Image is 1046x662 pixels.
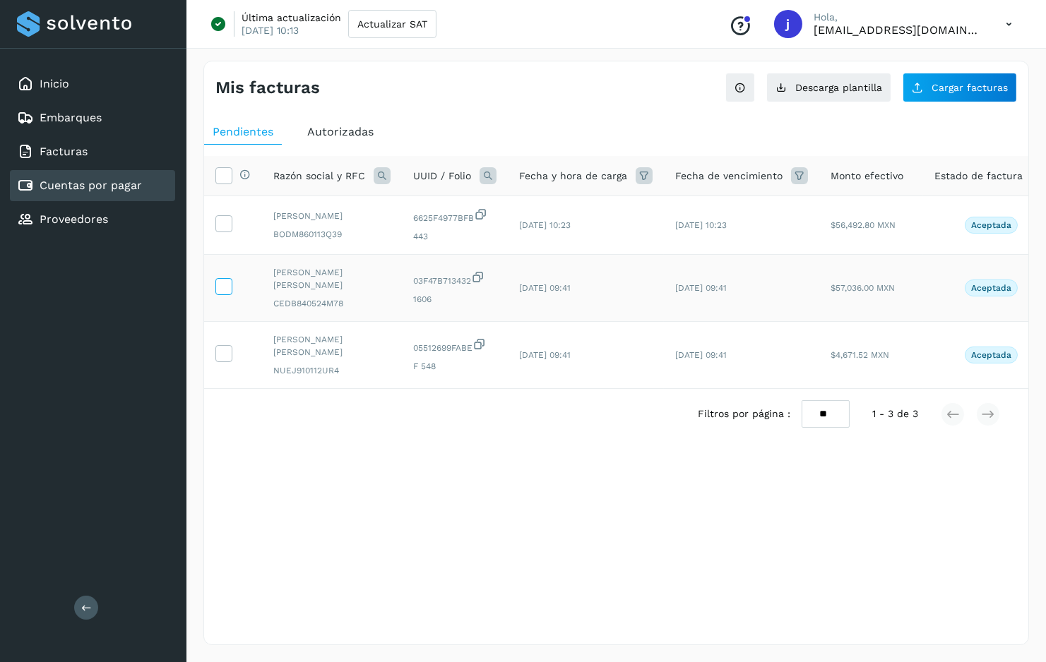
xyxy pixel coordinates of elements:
[872,407,918,421] span: 1 - 3 de 3
[10,102,175,133] div: Embarques
[675,283,727,293] span: [DATE] 09:41
[40,145,88,158] a: Facturas
[40,111,102,124] a: Embarques
[273,266,391,291] span: [PERSON_NAME] [PERSON_NAME]
[413,293,497,306] span: 1606
[413,169,471,183] span: UUID / Folio
[831,283,895,293] span: $57,036.00 MXN
[675,350,727,360] span: [DATE] 09:41
[10,68,175,100] div: Inicio
[519,169,627,183] span: Fecha y hora de carga
[519,350,571,360] span: [DATE] 09:41
[932,83,1008,92] span: Cargar facturas
[413,230,497,243] span: 443
[814,11,983,23] p: Hola,
[273,169,365,183] span: Razón social y RFC
[348,10,436,38] button: Actualizar SAT
[675,169,783,183] span: Fecha de vencimiento
[273,333,391,359] span: [PERSON_NAME] [PERSON_NAME]
[934,169,1023,183] span: Estado de factura
[10,170,175,201] div: Cuentas por pagar
[357,19,427,29] span: Actualizar SAT
[698,407,790,421] span: Filtros por página :
[795,83,882,92] span: Descarga plantilla
[307,125,374,138] span: Autorizadas
[831,350,889,360] span: $4,671.52 MXN
[273,297,391,310] span: CEDB840524M78
[273,228,391,241] span: BODM860113Q39
[40,77,69,90] a: Inicio
[675,220,727,230] span: [DATE] 10:23
[215,78,320,98] h4: Mis facturas
[519,220,571,230] span: [DATE] 10:23
[971,283,1011,293] p: Aceptada
[273,210,391,222] span: [PERSON_NAME]
[413,207,497,224] span: 6625F4977BFB
[213,125,273,138] span: Pendientes
[831,220,896,230] span: $56,492.80 MXN
[413,337,497,354] span: 05512699FABE
[766,73,891,102] button: Descarga plantilla
[413,360,497,373] span: F 548
[273,364,391,377] span: NUEJ910112UR4
[40,212,108,226] a: Proveedores
[413,270,497,287] span: 03F47B713432
[831,169,903,183] span: Monto efectivo
[903,73,1017,102] button: Cargar facturas
[242,11,341,24] p: Última actualización
[10,204,175,235] div: Proveedores
[40,179,142,192] a: Cuentas por pagar
[814,23,983,37] p: jchavira@viako.com.mx
[10,136,175,167] div: Facturas
[971,220,1011,230] p: Aceptada
[242,24,299,37] p: [DATE] 10:13
[971,350,1011,360] p: Aceptada
[519,283,571,293] span: [DATE] 09:41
